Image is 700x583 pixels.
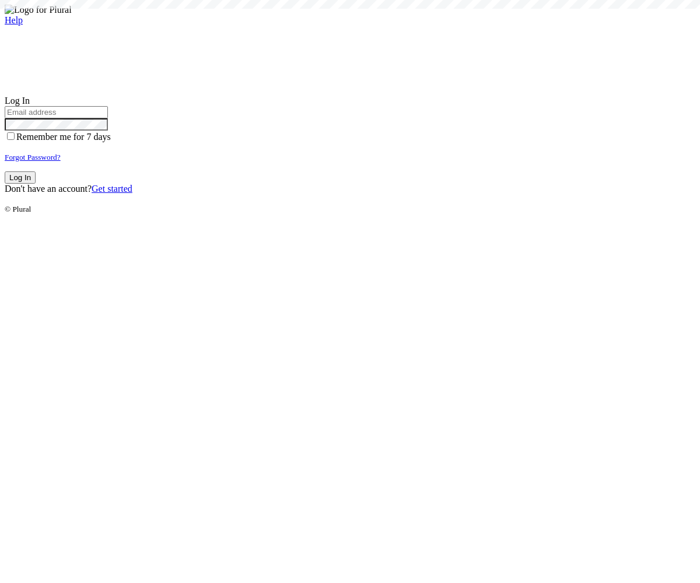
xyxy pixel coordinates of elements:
a: Get started [92,184,132,194]
input: Email address [5,106,108,118]
small: Forgot Password? [5,153,61,161]
img: Logo for Plural [5,5,72,15]
a: Forgot Password? [5,152,61,161]
div: Log In [5,96,695,106]
span: Remember me for 7 days [16,132,111,142]
div: Don't have an account? [5,184,695,194]
small: © Plural [5,205,31,213]
a: Help [5,15,23,25]
button: Log In [5,171,36,184]
input: Remember me for 7 days [7,132,15,140]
